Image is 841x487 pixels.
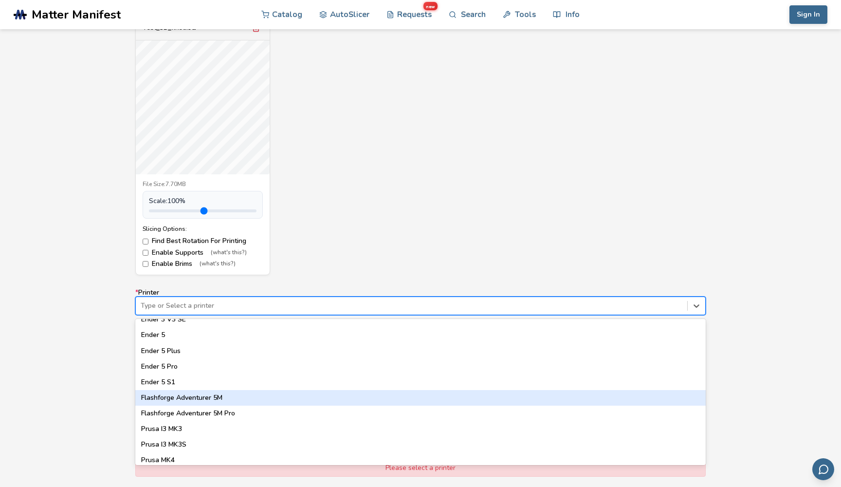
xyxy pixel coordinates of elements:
div: Ender 3 V3 SE [135,312,706,327]
input: Enable Brims(what's this?) [143,261,148,267]
label: Find Best Rotation For Printing [143,237,263,245]
button: Send feedback via email [812,458,834,480]
div: File Size: 7.70MB [143,181,263,188]
div: Ender 5 [135,327,706,343]
input: *PrinterType or Select a printerElegoo Neptune 3Elegoo Neptune 3 MaxElegoo Neptune 3 PlusElegoo N... [141,302,143,310]
span: Scale: 100 % [149,197,185,205]
div: Flashforge Adventurer 5M [135,390,706,406]
div: Prusa MK4 [135,452,706,468]
div: Slicing Options: [143,225,263,232]
span: (what's this?) [211,249,247,256]
div: Ender 5 Pro [135,359,706,375]
input: Enable Supports(what's this?) [143,250,148,256]
div: Prusa I3 MK3S [135,437,706,452]
div: Ender 5 S1 [135,375,706,390]
span: Matter Manifest [32,8,121,21]
span: (what's this?) [200,261,236,267]
div: Flashforge Adventurer 5M Pro [135,406,706,421]
div: Ender 5 Plus [135,343,706,359]
div: Prusa I3 MK3 [135,421,706,437]
div: Please select a printer [135,460,706,476]
label: Enable Supports [143,249,263,257]
input: Find Best Rotation For Printing [143,239,148,244]
label: Printer [135,289,706,315]
label: Enable Brims [143,260,263,268]
span: new [423,2,438,10]
button: Sign In [789,5,827,24]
